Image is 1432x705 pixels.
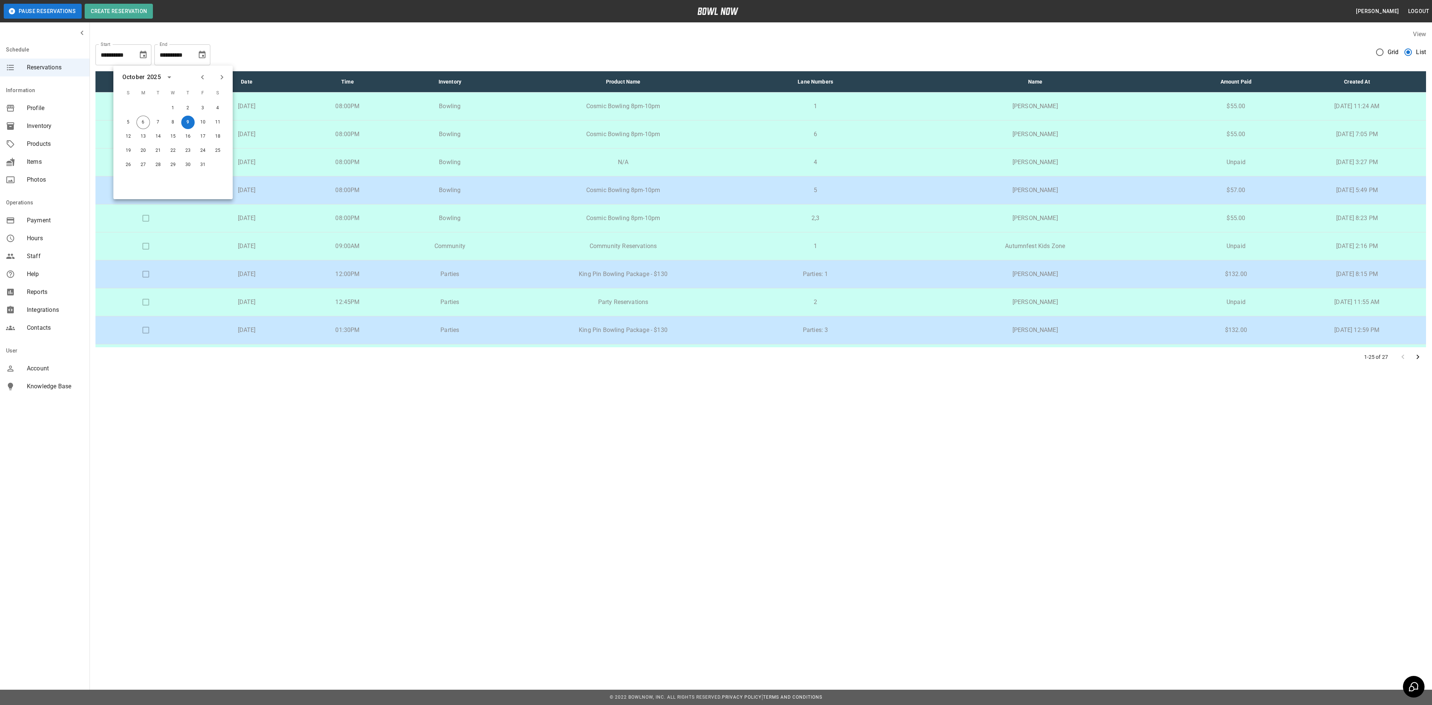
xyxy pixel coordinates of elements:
[202,298,291,307] p: [DATE]
[27,234,84,243] span: Hours
[196,144,210,157] button: Oct 24, 2025
[508,298,739,307] p: Party Reservations
[303,130,392,139] p: 08:00PM
[136,116,150,129] button: Oct 6, 2025
[1294,102,1420,111] p: [DATE] 11:24 AM
[508,270,739,279] p: King Pin Bowling Package - $130
[1190,270,1282,279] p: $132.00
[1416,48,1426,57] span: List
[750,242,880,251] p: 1
[303,270,392,279] p: 12:00PM
[508,130,739,139] p: Cosmic Bowling 8pm-10pm
[27,288,84,297] span: Reports
[27,305,84,314] span: Integrations
[404,130,496,139] p: Bowling
[202,214,291,223] p: [DATE]
[1190,242,1282,251] p: Unpaid
[136,86,150,101] span: M
[122,144,135,157] button: Oct 19, 2025
[303,186,392,195] p: 08:00PM
[95,71,196,93] th: Check In
[508,186,739,195] p: Cosmic Bowling 8pm-10pm
[750,102,880,111] p: 1
[303,326,392,335] p: 01:30PM
[892,214,1178,223] p: [PERSON_NAME]
[136,47,151,62] button: Choose date, selected date is Oct 3, 2025
[27,157,84,166] span: Items
[508,326,739,335] p: King Pin Bowling Package - $130
[166,144,180,157] button: Oct 22, 2025
[892,326,1178,335] p: [PERSON_NAME]
[1294,214,1420,223] p: [DATE] 8:23 PM
[196,71,209,84] button: Previous month
[211,86,224,101] span: S
[166,130,180,143] button: Oct 15, 2025
[892,102,1178,111] p: [PERSON_NAME]
[1294,298,1420,307] p: [DATE] 11:55 AM
[196,71,297,93] th: Date
[27,270,84,279] span: Help
[196,101,210,115] button: Oct 3, 2025
[892,298,1178,307] p: [PERSON_NAME]
[404,326,496,335] p: Parties
[166,158,180,172] button: Oct 29, 2025
[1388,48,1399,57] span: Grid
[303,214,392,223] p: 08:00PM
[303,102,392,111] p: 08:00PM
[892,270,1178,279] p: [PERSON_NAME]
[297,71,398,93] th: Time
[404,102,496,111] p: Bowling
[166,101,180,115] button: Oct 1, 2025
[697,7,738,15] img: logo
[27,122,84,131] span: Inventory
[196,158,210,172] button: Oct 31, 2025
[750,186,880,195] p: 5
[1190,102,1282,111] p: $55.00
[508,102,739,111] p: Cosmic Bowling 8pm-10pm
[1190,130,1282,139] p: $55.00
[1353,4,1402,18] button: [PERSON_NAME]
[27,364,84,373] span: Account
[27,216,84,225] span: Payment
[892,242,1178,251] p: Autumnfest Kids Zone
[151,86,165,101] span: T
[27,252,84,261] span: Staff
[404,186,496,195] p: Bowling
[750,158,880,167] p: 4
[1294,270,1420,279] p: [DATE] 8:15 PM
[404,214,496,223] p: Bowling
[508,214,739,223] p: Cosmic Bowling 8pm-10pm
[151,116,165,129] button: Oct 7, 2025
[1294,186,1420,195] p: [DATE] 5:49 PM
[1184,71,1288,93] th: Amount Paid
[181,144,195,157] button: Oct 23, 2025
[27,175,84,184] span: Photos
[122,86,135,101] span: S
[763,695,822,700] a: Terms and Conditions
[122,116,135,129] button: Oct 5, 2025
[508,242,739,251] p: Community Reservations
[151,144,165,157] button: Oct 21, 2025
[1190,214,1282,223] p: $55.00
[1294,130,1420,139] p: [DATE] 7:05 PM
[27,104,84,113] span: Profile
[4,4,82,19] button: Pause Reservations
[211,144,224,157] button: Oct 25, 2025
[303,158,392,167] p: 08:00PM
[122,73,145,82] div: October
[202,130,291,139] p: [DATE]
[1294,242,1420,251] p: [DATE] 2:16 PM
[722,695,761,700] a: Privacy Policy
[122,158,135,172] button: Oct 26, 2025
[404,158,496,167] p: Bowling
[1294,158,1420,167] p: [DATE] 3:27 PM
[202,158,291,167] p: [DATE]
[195,47,210,62] button: Choose date, selected date is Oct 9, 2025
[151,158,165,172] button: Oct 28, 2025
[1294,326,1420,335] p: [DATE] 12:59 PM
[892,186,1178,195] p: [PERSON_NAME]
[196,86,210,101] span: F
[398,71,502,93] th: Inventory
[196,130,210,143] button: Oct 17, 2025
[122,130,135,143] button: Oct 12, 2025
